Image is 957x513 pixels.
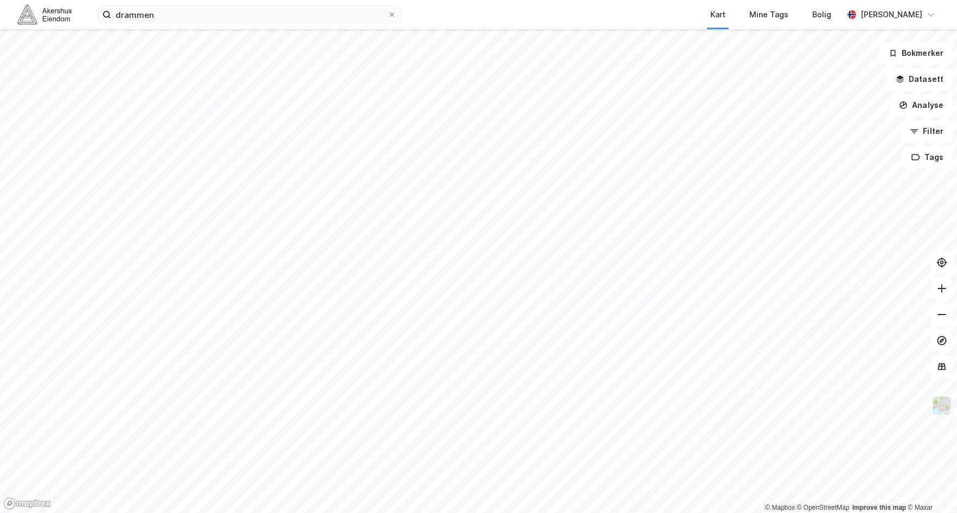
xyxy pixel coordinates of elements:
div: Bolig [812,8,831,21]
div: Kart [710,8,725,21]
div: [PERSON_NAME] [860,8,922,21]
button: Analyse [890,94,953,116]
a: Mapbox homepage [3,497,51,510]
img: akershus-eiendom-logo.9091f326c980b4bce74ccdd9f866810c.svg [17,5,72,24]
button: Filter [901,120,953,142]
div: Mine Tags [749,8,788,21]
button: Datasett [887,68,953,90]
div: Kontrollprogram for chat [903,461,957,513]
input: Søk på adresse, matrikkel, gårdeiere, leietakere eller personer [111,7,388,23]
iframe: Chat Widget [903,461,957,513]
button: Bokmerker [879,42,953,64]
img: Z [932,395,952,416]
button: Tags [902,146,953,168]
a: Mapbox [765,504,795,511]
a: OpenStreetMap [797,504,850,511]
a: Improve this map [852,504,906,511]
